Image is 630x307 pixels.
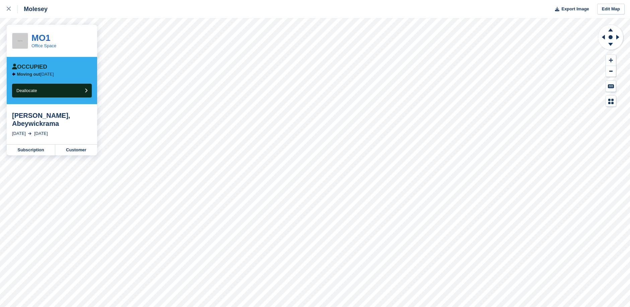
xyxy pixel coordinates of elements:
span: Moving out [17,72,40,77]
div: Occupied [12,64,47,70]
span: Export Image [561,6,589,12]
img: 256x256-placeholder-a091544baa16b46aadf0b611073c37e8ed6a367829ab441c3b0103e7cf8a5b1b.png [12,33,28,49]
button: Keyboard Shortcuts [606,81,616,92]
img: arrow-right-light-icn-cde0832a797a2874e46488d9cf13f60e5c3a73dbe684e267c42b8395dfbc2abf.svg [28,132,31,135]
a: Office Space [31,43,56,48]
button: Export Image [551,4,589,15]
button: Zoom In [606,55,616,66]
div: Molesey [18,5,48,13]
p: [DATE] [17,72,54,77]
span: Deallocate [16,88,37,93]
div: [DATE] [12,130,26,137]
a: MO1 [31,33,50,43]
button: Map Legend [606,96,616,107]
div: [DATE] [34,130,48,137]
button: Zoom Out [606,66,616,77]
a: Subscription [7,145,55,155]
a: Edit Map [597,4,625,15]
button: Deallocate [12,84,92,97]
img: arrow-left-icn-90495f2de72eb5bd0bd1c3c35deca35cc13f817d75bef06ecd7c0b315636ce7e.svg [12,72,15,76]
div: [PERSON_NAME], Abeywickrama [12,111,92,128]
a: Customer [55,145,97,155]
